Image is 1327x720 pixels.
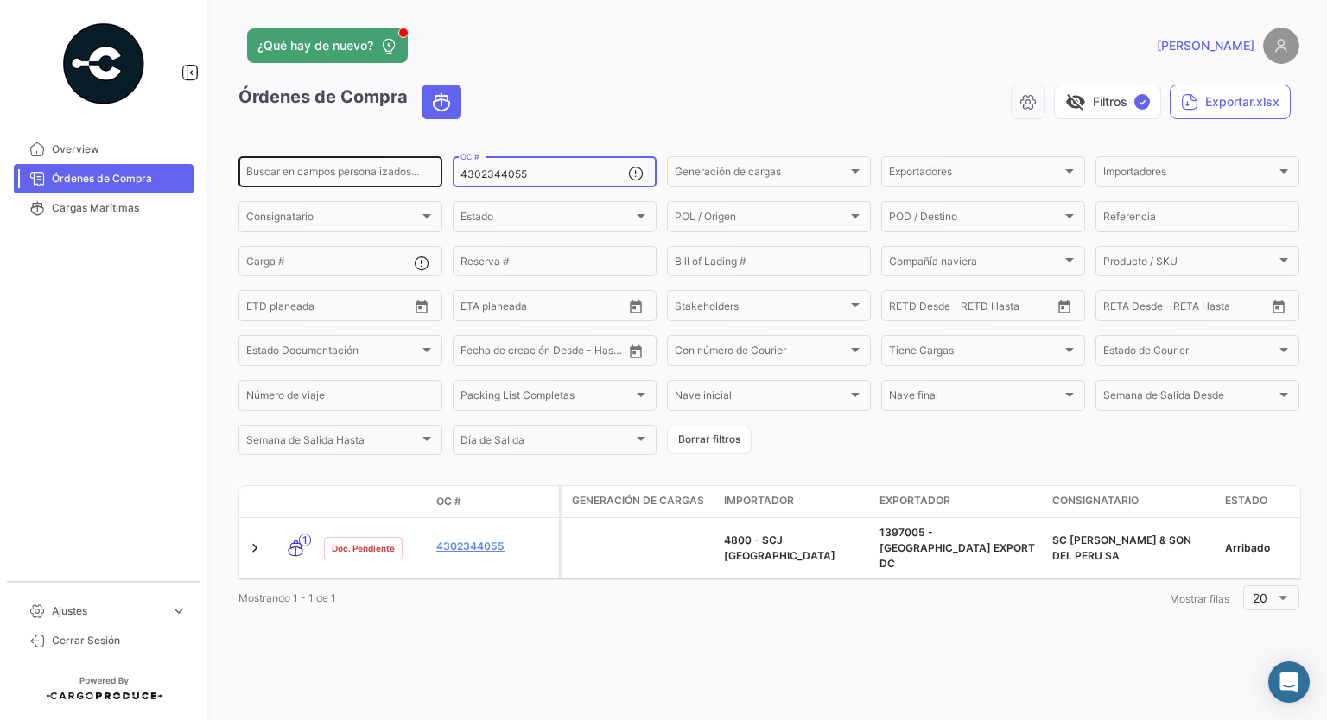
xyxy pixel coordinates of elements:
[289,302,367,314] input: Hasta
[246,302,277,314] input: Desde
[889,302,920,314] input: Desde
[724,534,835,562] span: 4800 - SCJ Perú
[246,347,419,359] span: Estado Documentación
[675,347,848,359] span: Con número de Courier
[460,302,492,314] input: Desde
[332,541,395,555] span: Doc. Pendiente
[460,437,633,449] span: Día de Salida
[889,392,1062,404] span: Nave final
[675,302,848,314] span: Stakeholders
[246,540,263,557] a: Expand/Collapse Row
[1134,94,1150,110] span: ✓
[1052,493,1139,508] span: Consignatario
[1051,294,1077,319] button: Open calendar
[889,213,1062,225] span: POD / Destino
[1268,661,1310,703] div: Abrir Intercom Messenger
[52,171,187,186] span: Órdenes de Compra
[299,534,311,546] span: 1
[422,85,460,118] button: Ocean
[317,495,429,508] datatable-header-cell: Estado Doc.
[460,347,492,359] input: Desde
[717,486,873,517] datatable-header-cell: Importador
[1103,168,1276,180] span: Importadores
[460,392,633,404] span: Packing List Completas
[675,213,848,225] span: POL / Origen
[238,591,336,604] span: Mostrando 1 - 1 de 1
[1146,302,1224,314] input: Hasta
[52,142,187,157] span: Overview
[1052,534,1191,562] span: SC JOHNSON & SON DEL PERU SA
[460,213,633,225] span: Estado
[52,633,187,648] span: Cerrar Sesión
[257,37,373,54] span: ¿Qué hay de nuevo?
[1045,486,1218,517] datatable-header-cell: Consignatario
[247,28,408,63] button: ¿Qué hay de nuevo?
[623,294,649,319] button: Open calendar
[1157,37,1254,54] span: [PERSON_NAME]
[246,213,419,225] span: Consignatario
[238,85,467,119] h3: Órdenes de Compra
[1266,294,1292,319] button: Open calendar
[504,347,581,359] input: Hasta
[889,168,1062,180] span: Exportadores
[171,603,187,619] span: expand_more
[873,486,1045,517] datatable-header-cell: Exportador
[1170,592,1229,605] span: Mostrar filas
[52,603,164,619] span: Ajustes
[246,437,419,449] span: Semana de Salida Hasta
[724,493,794,508] span: Importador
[932,302,1010,314] input: Hasta
[436,494,461,509] span: OC #
[14,193,194,223] a: Cargas Marítimas
[667,426,752,454] button: Borrar filtros
[572,493,704,508] span: Generación de cargas
[14,135,194,164] a: Overview
[879,493,950,508] span: Exportador
[675,168,848,180] span: Generación de cargas
[436,539,552,554] a: 4302344055
[1065,92,1086,112] span: visibility_off
[562,486,717,517] datatable-header-cell: Generación de cargas
[879,526,1035,570] span: 1397005 - TOLUCA EXPORT DC
[675,392,848,404] span: Nave inicial
[1103,302,1134,314] input: Desde
[1225,493,1267,508] span: Estado
[623,338,649,364] button: Open calendar
[429,487,559,516] datatable-header-cell: OC #
[1103,258,1276,270] span: Producto / SKU
[52,200,187,216] span: Cargas Marítimas
[409,294,435,319] button: Open calendar
[1054,85,1161,119] button: visibility_offFiltros✓
[1103,347,1276,359] span: Estado de Courier
[14,164,194,193] a: Órdenes de Compra
[504,302,581,314] input: Hasta
[1170,85,1291,119] button: Exportar.xlsx
[60,21,147,107] img: powered-by.png
[889,347,1062,359] span: Tiene Cargas
[1263,28,1299,64] img: placeholder-user.png
[274,495,317,508] datatable-header-cell: Modo de Transporte
[1253,591,1267,605] span: 20
[889,258,1062,270] span: Compañía naviera
[1103,392,1276,404] span: Semana de Salida Desde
